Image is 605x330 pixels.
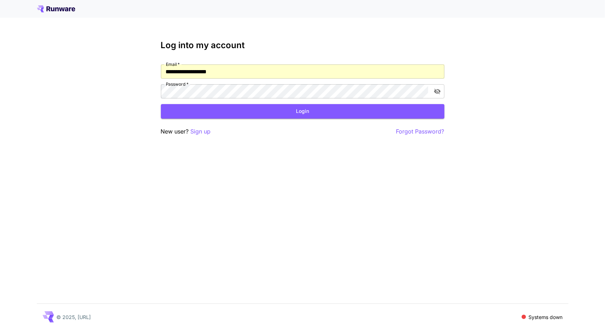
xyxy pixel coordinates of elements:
[396,127,444,136] button: Forgot Password?
[161,40,444,50] h3: Log into my account
[166,61,180,67] label: Email
[161,104,444,119] button: Login
[191,127,211,136] button: Sign up
[529,313,563,321] p: Systems down
[161,127,211,136] p: New user?
[166,81,189,87] label: Password
[57,313,91,321] p: © 2025, [URL]
[431,85,444,98] button: toggle password visibility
